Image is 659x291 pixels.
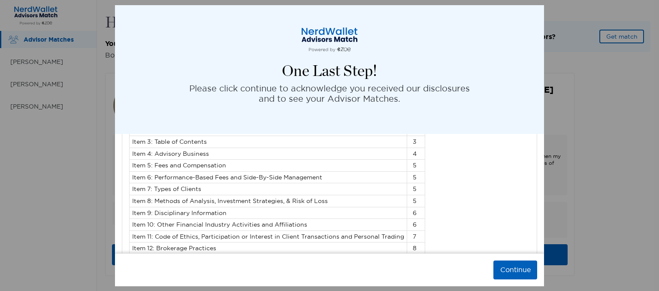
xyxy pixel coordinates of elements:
[130,136,407,148] td: Item 3: Table of Contents
[407,183,425,195] td: 5
[287,27,372,52] img: logo
[282,63,377,80] h4: One Last Step!
[130,207,407,219] td: Item 9: Disciplinary Information
[130,195,407,207] td: Item 8: Methods of Analysis, Investment Strategies, & Risk of Loss
[130,230,407,242] td: Item 11: Code of Ethics, Participation or Interest in Client Transactions and Personal Trading
[130,183,407,195] td: Item 7: Types of Clients
[130,219,407,231] td: Item 10: Other Financial Industry Activities and Affiliations
[407,160,425,172] td: 5
[189,83,470,104] p: Please click continue to acknowledge you received our disclosures and to see your Advisor Matches.
[407,148,425,160] td: 4
[407,136,425,148] td: 3
[130,160,407,172] td: Item 5: Fees and Compensation
[407,230,425,242] td: 7
[407,207,425,219] td: 6
[130,171,407,183] td: Item 6: Performance-Based Fees and Side-By-Side Management
[407,219,425,231] td: 6
[407,195,425,207] td: 5
[130,242,407,255] td: Item 12: Brokerage Practices
[130,148,407,160] td: Item 4: Advisory Business
[115,5,544,286] div: modal
[407,242,425,255] td: 8
[407,171,425,183] td: 5
[493,261,537,279] button: Continue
